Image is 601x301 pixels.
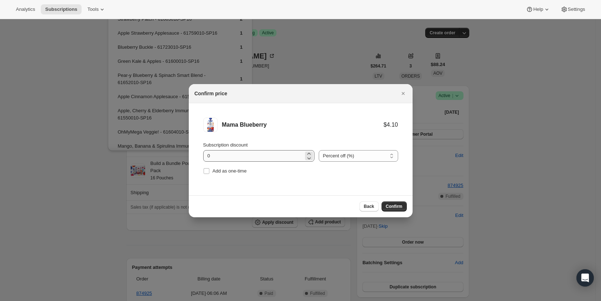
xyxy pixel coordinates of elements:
[522,4,554,14] button: Help
[360,201,379,211] button: Back
[12,4,39,14] button: Analytics
[203,142,248,148] span: Subscription discount
[83,4,110,14] button: Tools
[213,168,247,174] span: Add as one-time
[568,6,585,12] span: Settings
[386,204,402,209] span: Confirm
[364,204,374,209] span: Back
[398,88,408,99] button: Close
[556,4,589,14] button: Settings
[222,121,384,128] div: Mama Blueberry
[382,201,407,211] button: Confirm
[41,4,82,14] button: Subscriptions
[533,6,543,12] span: Help
[203,118,218,132] img: Mama Blueberry
[87,6,99,12] span: Tools
[45,6,77,12] span: Subscriptions
[195,90,227,97] h2: Confirm price
[16,6,35,12] span: Analytics
[576,269,594,287] div: Open Intercom Messenger
[383,121,398,128] div: $4.10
